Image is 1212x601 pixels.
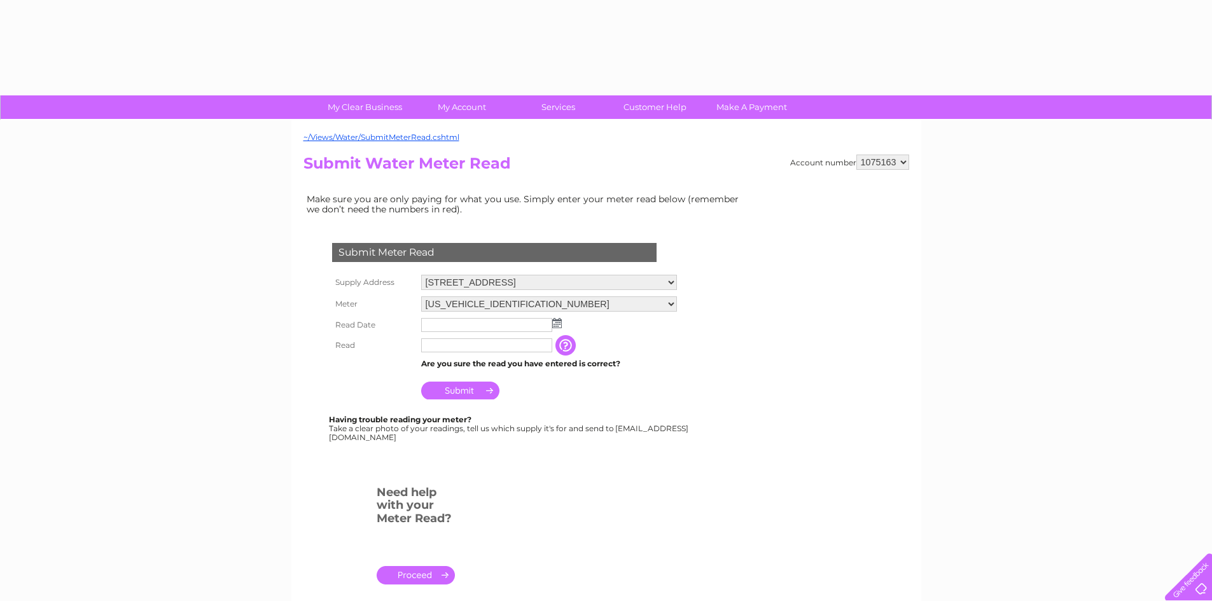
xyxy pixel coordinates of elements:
[329,415,471,424] b: Having trouble reading your meter?
[329,293,418,315] th: Meter
[303,191,749,218] td: Make sure you are only paying for what you use. Simply enter your meter read below (remember we d...
[790,155,909,170] div: Account number
[332,243,657,262] div: Submit Meter Read
[506,95,611,119] a: Services
[303,132,459,142] a: ~/Views/Water/SubmitMeterRead.cshtml
[312,95,417,119] a: My Clear Business
[421,382,499,399] input: Submit
[329,415,690,441] div: Take a clear photo of your readings, tell us which supply it's for and send to [EMAIL_ADDRESS][DO...
[377,483,455,532] h3: Need help with your Meter Read?
[699,95,804,119] a: Make A Payment
[377,566,455,584] a: .
[552,318,562,328] img: ...
[329,272,418,293] th: Supply Address
[329,335,418,356] th: Read
[409,95,514,119] a: My Account
[418,356,680,372] td: Are you sure the read you have entered is correct?
[329,315,418,335] th: Read Date
[555,335,578,356] input: Information
[603,95,707,119] a: Customer Help
[303,155,909,179] h2: Submit Water Meter Read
